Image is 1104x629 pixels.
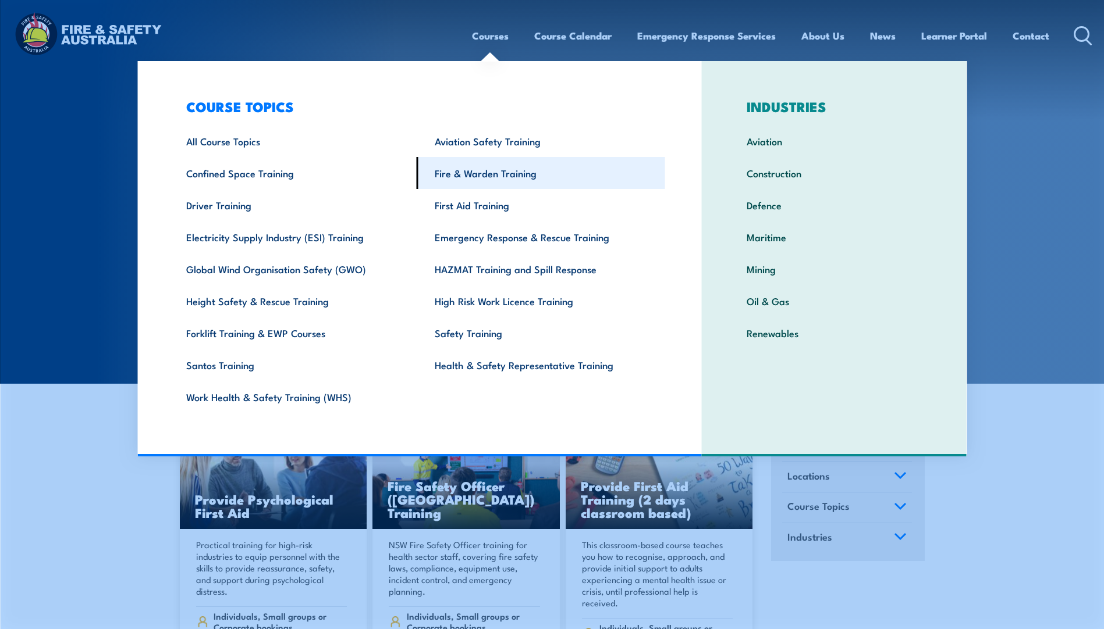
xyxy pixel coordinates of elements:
[637,20,776,51] a: Emergency Response Services
[801,20,844,51] a: About Us
[417,125,665,157] a: Aviation Safety Training
[168,125,417,157] a: All Course Topics
[729,125,940,157] a: Aviation
[787,468,830,484] span: Locations
[782,492,912,523] a: Course Topics
[417,317,665,349] a: Safety Training
[372,425,560,530] img: Fire Safety Advisor
[388,479,545,519] h3: Fire Safety Officer ([GEOGRAPHIC_DATA]) Training
[782,523,912,553] a: Industries
[729,98,940,115] h3: INDUSTRIES
[417,189,665,221] a: First Aid Training
[389,539,540,597] p: NSW Fire Safety Officer training for health sector staff, covering fire safety laws, compliance, ...
[195,492,352,519] h3: Provide Psychological First Aid
[582,539,733,609] p: This classroom-based course teaches you how to recognise, approach, and provide initial support t...
[168,189,417,221] a: Driver Training
[566,425,753,530] a: Provide First Aid Training (2 days classroom based)
[729,285,940,317] a: Oil & Gas
[870,20,896,51] a: News
[168,157,417,189] a: Confined Space Training
[1013,20,1049,51] a: Contact
[472,20,509,51] a: Courses
[729,157,940,189] a: Construction
[372,425,560,530] a: Fire Safety Officer ([GEOGRAPHIC_DATA]) Training
[566,425,753,530] img: Mental Health First Aid Training (Standard) – Classroom
[168,98,665,115] h3: COURSE TOPICS
[417,157,665,189] a: Fire & Warden Training
[417,349,665,381] a: Health & Safety Representative Training
[417,221,665,253] a: Emergency Response & Rescue Training
[168,221,417,253] a: Electricity Supply Industry (ESI) Training
[534,20,612,51] a: Course Calendar
[168,349,417,381] a: Santos Training
[729,253,940,285] a: Mining
[168,253,417,285] a: Global Wind Organisation Safety (GWO)
[782,462,912,492] a: Locations
[180,425,367,530] img: Mental Health First Aid Training Course from Fire & Safety Australia
[196,539,347,597] p: Practical training for high-risk industries to equip personnel with the skills to provide reassur...
[168,317,417,349] a: Forklift Training & EWP Courses
[581,479,738,519] h3: Provide First Aid Training (2 days classroom based)
[168,285,417,317] a: Height Safety & Rescue Training
[417,253,665,285] a: HAZMAT Training and Spill Response
[729,189,940,221] a: Defence
[168,381,417,413] a: Work Health & Safety Training (WHS)
[729,221,940,253] a: Maritime
[787,498,850,514] span: Course Topics
[921,20,987,51] a: Learner Portal
[787,529,832,545] span: Industries
[180,425,367,530] a: Provide Psychological First Aid
[417,285,665,317] a: High Risk Work Licence Training
[729,317,940,349] a: Renewables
